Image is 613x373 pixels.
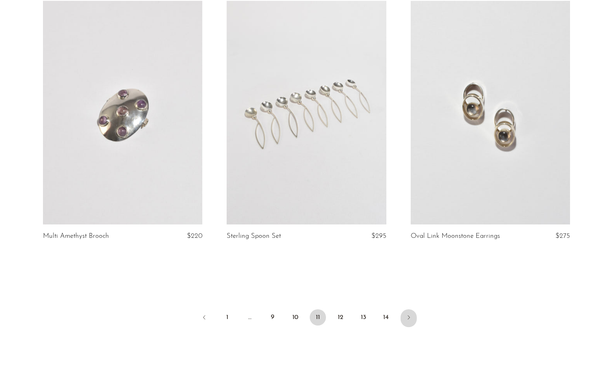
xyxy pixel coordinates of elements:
[378,309,394,326] a: 14
[287,309,303,326] a: 10
[310,309,326,326] span: 11
[555,233,570,239] span: $275
[227,233,281,240] a: Sterling Spoon Set
[371,233,386,239] span: $295
[219,309,235,326] a: 1
[355,309,371,326] a: 13
[401,309,417,327] a: Next
[264,309,281,326] a: 9
[242,309,258,326] span: …
[411,233,500,240] a: Oval Link Moonstone Earrings
[187,233,202,239] span: $220
[196,309,212,327] a: Previous
[332,309,349,326] a: 12
[43,233,109,240] a: Multi Amethyst Brooch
